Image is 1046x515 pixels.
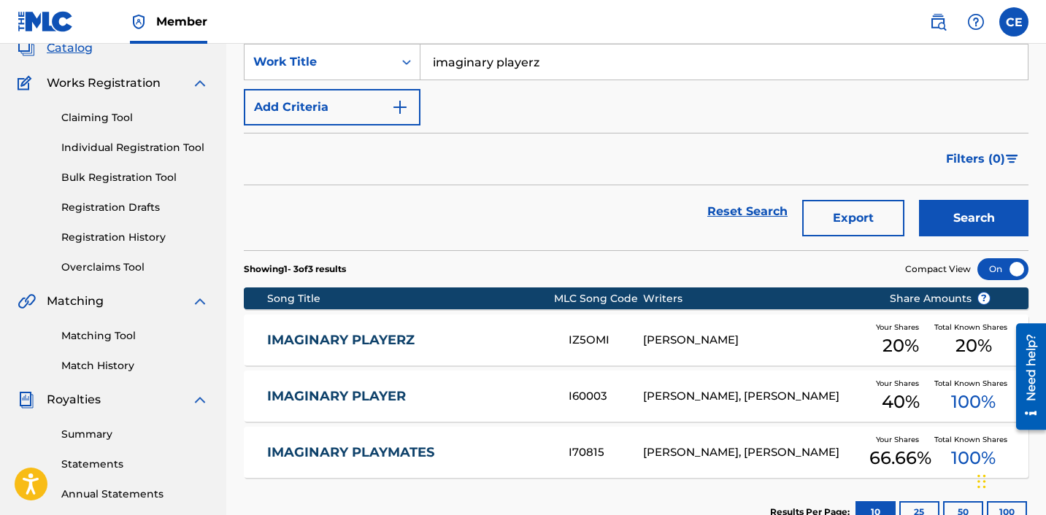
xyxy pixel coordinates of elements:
button: Search [919,200,1028,236]
span: Your Shares [876,434,925,445]
span: Catalog [47,39,93,57]
button: Filters (0) [937,141,1028,177]
div: MLC Song Code [554,291,644,306]
span: Total Known Shares [934,434,1013,445]
span: Matching [47,293,104,310]
div: Drag [977,460,986,503]
a: Summary [61,427,209,442]
img: filter [1006,155,1018,163]
iframe: Resource Center [1005,317,1046,435]
a: IMAGINARY PLAYMATES [267,444,549,461]
a: Registration Drafts [61,200,209,215]
img: expand [191,293,209,310]
span: Total Known Shares [934,378,1013,389]
div: [PERSON_NAME], [PERSON_NAME] [643,388,866,405]
a: Public Search [923,7,953,36]
div: Help [961,7,991,36]
img: expand [191,391,209,408]
img: Catalog [18,39,35,57]
div: IZ5OMI [569,332,643,349]
span: Member [156,13,207,30]
span: Your Shares [876,322,925,333]
span: 100 % [951,389,996,415]
a: CatalogCatalog [18,39,93,57]
a: Matching Tool [61,328,209,344]
span: 20 % [955,333,992,359]
img: Royalties [18,391,35,408]
a: IMAGINARY PLAYER [267,388,549,405]
span: ? [978,293,990,304]
a: Reset Search [700,195,795,228]
a: Registration History [61,230,209,245]
img: 9d2ae6d4665cec9f34b9.svg [391,98,409,116]
p: Showing 1 - 3 of 3 results [244,263,346,276]
a: Claiming Tool [61,110,209,125]
a: Statements [61,457,209,472]
button: Add Criteria [244,89,420,125]
img: Top Rightsholder [130,13,147,31]
span: Compact View [905,263,971,276]
a: Individual Registration Tool [61,140,209,155]
a: Match History [61,358,209,373]
img: help [967,13,985,31]
div: I60003 [569,388,643,405]
a: IMAGINARY PLAYERZ [267,332,549,349]
span: Share Amounts [890,291,991,306]
span: Your Shares [876,378,925,389]
div: [PERSON_NAME] [643,332,866,349]
img: Works Registration [18,74,36,92]
span: 66.66 % [869,445,931,471]
span: Royalties [47,391,101,408]
a: Annual Statements [61,487,209,502]
img: Matching [18,293,36,310]
span: Works Registration [47,74,161,92]
a: Overclaims Tool [61,260,209,275]
span: 100 % [951,445,996,471]
a: Bulk Registration Tool [61,170,209,185]
div: Song Title [267,291,553,306]
div: Writers [643,291,866,306]
div: Work Title [253,53,385,71]
div: User Menu [999,7,1028,36]
img: MLC Logo [18,11,74,32]
img: expand [191,74,209,92]
form: Search Form [244,44,1028,250]
iframe: Chat Widget [973,445,1046,515]
button: Export [802,200,904,236]
span: Total Known Shares [934,322,1013,333]
span: 40 % [882,389,920,415]
span: Filters ( 0 ) [946,150,1005,168]
div: [PERSON_NAME], [PERSON_NAME] [643,444,866,461]
img: search [929,13,947,31]
div: I70815 [569,444,643,461]
span: 20 % [882,333,919,359]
